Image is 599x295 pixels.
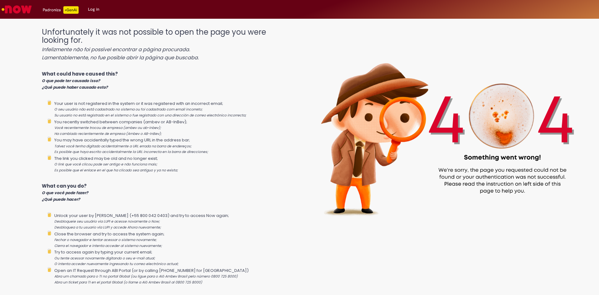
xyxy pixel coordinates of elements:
i: Você recentemente trocou de empresa (ambev ou ab-inbev); [54,125,161,130]
i: Es posible que haya escrito accidentalmente la URL incorrecta en la barra de direcciones; [54,150,208,154]
li: The link you clicked may be old and no longer exist; [54,155,293,173]
img: ServiceNow [1,3,33,16]
i: O intenta acceder nuevamente ingresando tu correo electrónico actual; [54,262,178,266]
i: Abra un ticket para TI en el portal Global (o llame a Alô Ambev Brasil al 0800 725 8000) [54,280,202,285]
li: Unlock your user by [PERSON_NAME] (+55 800 042 0403) and try to access Now again; [54,212,293,230]
i: Infelizmente não foi possível encontrar a página procurada. [42,46,190,53]
i: Cierra el navegador e intenta acceder al sistema nuevamente; [54,243,162,248]
i: ¿Qué puede haber causado esto? [42,85,108,90]
i: Abra um chamado para o TI no portal Global (ou ligue para o Alô Ambev Brasil pelo número 0800 725... [54,274,238,279]
i: O seu usuário não está cadastrado no sistema ou foi cadastrado com email incorreto; [54,107,202,112]
li: Open an IT Request through ABI Portal (or by calling [PHONE_NUMBER] for [GEOGRAPHIC_DATA]) [54,267,293,285]
i: Ha cambiado recientemente de empresa (Ambev o AB-InBev); [54,131,162,136]
i: Desbloqueie seu usuário via LUPI e acesse novamente o Now; [54,219,160,224]
i: ¿Qué puede hacer? [42,197,80,202]
li: You recently switched between companies (ambev or AB-InBev); [54,118,293,137]
li: Close the browser and try to access the system again; [54,230,293,249]
li: Try to access again by typing your current email; [54,248,293,267]
h1: Unfortunately it was not possible to open the page you were looking for. [42,28,293,61]
div: Padroniza [43,6,79,14]
i: Talvez você tenha digitado acidentalmente a URL errada na barra de endereços; [54,144,192,149]
i: O que você pode fazer? [42,190,88,195]
i: Lamentablemente, no fue posible abrir la página que buscaba. [42,54,199,61]
i: Fechar o navegador e tentar acessar o sistema novamente; [54,238,157,242]
li: You may have accidentally typed the wrong URL in the address bar; [54,136,293,155]
i: O que pode ter causado isso? [42,78,100,83]
i: Su usuario no está registrado en el sistema o fue registrado con una dirección de correo electrón... [54,113,246,118]
i: O link que você clicou pode ser antigo e não funciona mais; [54,162,157,167]
i: Ou tente acessar novamente digitando o seu e-mail atual; [54,256,155,261]
img: 404_ambev_new.png [293,22,599,236]
p: What could have caused this? [42,71,293,91]
i: Es posible que el enlace en el que ha clicado sea antiguo y ya no exista; [54,168,178,173]
i: Desbloquea a tu usuario vía LUPI y accede Ahora nuevamente; [54,225,161,230]
li: Your user is not registered in the system or it was registered with an incorrect email; [54,100,293,118]
p: What can you do? [42,183,293,203]
p: +GenAi [63,6,79,14]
